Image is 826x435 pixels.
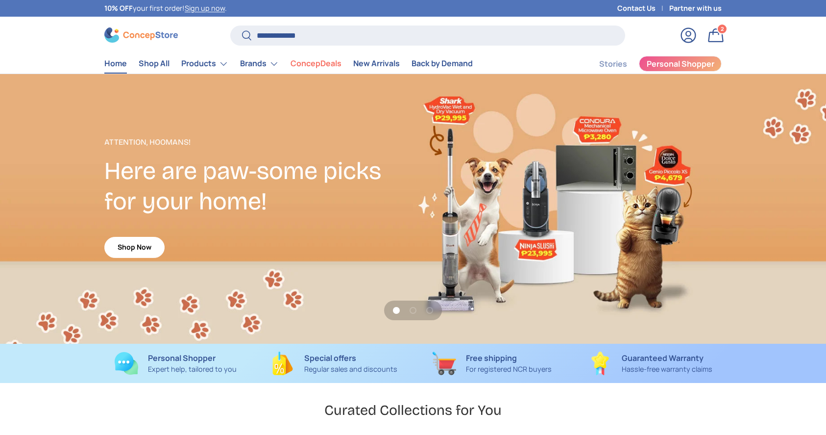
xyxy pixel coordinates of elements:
[104,237,165,258] a: Shop Now
[304,364,397,375] p: Regular sales and discounts
[104,27,178,43] img: ConcepStore
[576,54,722,74] nav: Secondary
[617,3,669,14] a: Contact Us
[104,352,247,375] a: Personal Shopper Expert help, tailored to you
[622,364,712,375] p: Hassle-free warranty claims
[599,54,627,74] a: Stories
[104,136,413,148] p: Attention, Hoomans!
[104,54,473,74] nav: Primary
[291,54,341,73] a: ConcepDeals
[148,364,237,375] p: Expert help, tailored to you
[466,353,517,363] strong: Free shipping
[104,3,227,14] p: your first order! .
[669,3,722,14] a: Partner with us
[104,156,413,217] h2: Here are paw-some picks for your home!
[466,364,552,375] p: For registered NCR buyers
[421,352,563,375] a: Free shipping For registered NCR buyers
[175,54,234,74] summary: Products
[639,56,722,72] a: Personal Shopper
[139,54,170,73] a: Shop All
[579,352,722,375] a: Guaranteed Warranty Hassle-free warranty claims
[324,401,502,419] h2: Curated Collections for You
[234,54,285,74] summary: Brands
[412,54,473,73] a: Back by Demand
[148,353,216,363] strong: Personal Shopper
[622,353,704,363] strong: Guaranteed Warranty
[353,54,400,73] a: New Arrivals
[263,352,405,375] a: Special offers Regular sales and discounts
[721,25,724,32] span: 2
[185,3,225,13] a: Sign up now
[181,54,228,74] a: Products
[304,353,356,363] strong: Special offers
[647,60,714,68] span: Personal Shopper
[104,54,127,73] a: Home
[104,3,133,13] strong: 10% OFF
[240,54,279,74] a: Brands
